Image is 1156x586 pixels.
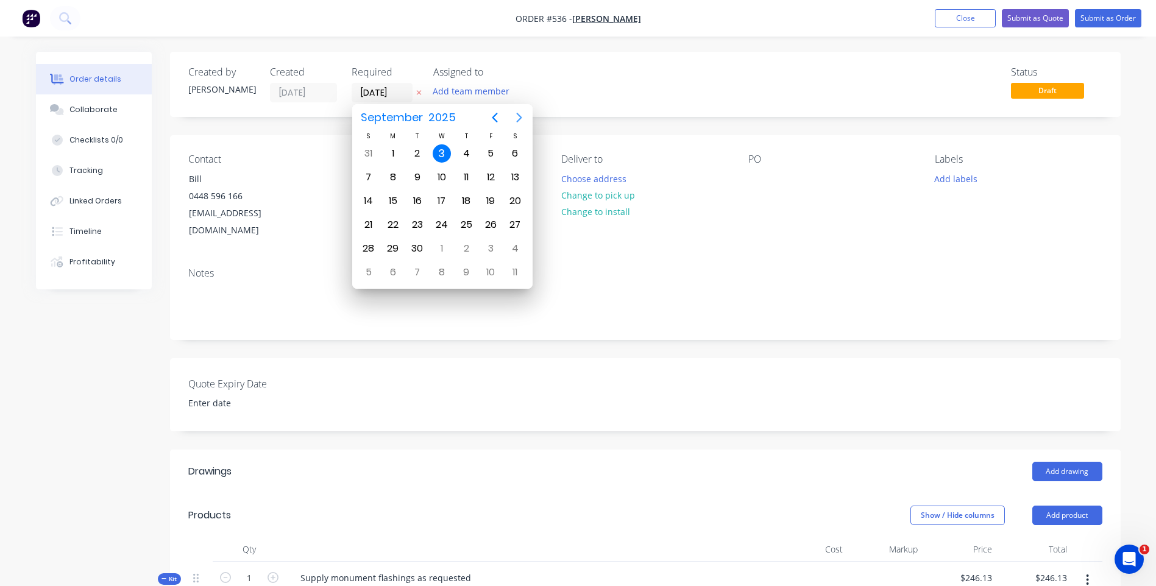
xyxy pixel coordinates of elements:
[69,135,123,146] div: Checklists 0/0
[433,216,451,234] div: Wednesday, September 24, 2025
[69,74,121,85] div: Order details
[1011,83,1084,98] span: Draft
[457,144,475,163] div: Thursday, September 4, 2025
[935,154,1102,165] div: Labels
[561,154,728,165] div: Deliver to
[506,216,524,234] div: Saturday, September 27, 2025
[506,144,524,163] div: Saturday, September 6, 2025
[1011,66,1102,78] div: Status
[36,94,152,125] button: Collaborate
[352,66,419,78] div: Required
[506,168,524,186] div: Saturday, September 13, 2025
[928,170,984,186] button: Add labels
[457,192,475,210] div: Thursday, September 18, 2025
[1075,9,1141,27] button: Submit as Order
[433,83,516,99] button: Add team member
[180,394,332,412] input: Enter date
[910,506,1005,525] button: Show / Hide columns
[69,104,118,115] div: Collaborate
[384,168,402,186] div: Monday, September 8, 2025
[408,216,427,234] div: Tuesday, September 23, 2025
[353,107,464,129] button: September2025
[360,144,378,163] div: Sunday, August 31, 2025
[516,13,572,24] span: Order #536 -
[454,131,478,141] div: T
[188,508,231,523] div: Products
[457,263,475,281] div: Thursday, October 9, 2025
[69,196,122,207] div: Linked Orders
[36,125,152,155] button: Checklists 0/0
[433,263,451,281] div: Wednesday, October 8, 2025
[481,216,500,234] div: Friday, September 26, 2025
[457,168,475,186] div: Thursday, September 11, 2025
[433,66,555,78] div: Assigned to
[360,216,378,234] div: Sunday, September 21, 2025
[188,83,255,96] div: [PERSON_NAME]
[384,192,402,210] div: Monday, September 15, 2025
[408,168,427,186] div: Tuesday, September 9, 2025
[384,216,402,234] div: Monday, September 22, 2025
[433,239,451,258] div: Wednesday, October 1, 2025
[483,105,507,130] button: Previous page
[923,537,998,562] div: Price
[408,144,427,163] div: Tuesday, September 2, 2025
[433,168,451,186] div: Wednesday, September 10, 2025
[360,192,378,210] div: Sunday, September 14, 2025
[158,573,181,585] div: Kit
[481,168,500,186] div: Friday, September 12, 2025
[189,205,290,239] div: [EMAIL_ADDRESS][DOMAIN_NAME]
[1140,545,1149,554] span: 1
[748,154,915,165] div: PO
[426,83,516,99] button: Add team member
[555,203,636,220] button: Change to install
[356,131,381,141] div: S
[36,64,152,94] button: Order details
[36,155,152,186] button: Tracking
[997,537,1072,562] div: Total
[1032,506,1102,525] button: Add product
[408,239,427,258] div: Tuesday, September 30, 2025
[430,131,454,141] div: W
[36,247,152,277] button: Profitability
[506,263,524,281] div: Saturday, October 11, 2025
[188,267,1102,279] div: Notes
[384,144,402,163] div: Monday, September 1, 2025
[69,165,103,176] div: Tracking
[384,263,402,281] div: Monday, October 6, 2025
[179,170,300,239] div: Bill0448 596 166[EMAIL_ADDRESS][DOMAIN_NAME]
[478,131,503,141] div: F
[161,574,177,584] span: Kit
[848,537,923,562] div: Markup
[481,239,500,258] div: Friday, October 3, 2025
[360,263,378,281] div: Sunday, October 5, 2025
[935,9,996,27] button: Close
[506,239,524,258] div: Saturday, October 4, 2025
[405,131,430,141] div: T
[188,376,341,391] label: Quote Expiry Date
[36,216,152,247] button: Timeline
[506,192,524,210] div: Saturday, September 20, 2025
[360,239,378,258] div: Sunday, September 28, 2025
[773,537,848,562] div: Cost
[69,256,115,267] div: Profitability
[555,170,633,186] button: Choose address
[555,187,641,203] button: Change to pick up
[457,216,475,234] div: Thursday, September 25, 2025
[381,131,405,141] div: M
[433,192,451,210] div: Wednesday, September 17, 2025
[1115,545,1144,574] iframe: Intercom live chat
[572,13,641,24] a: [PERSON_NAME]
[384,239,402,258] div: Monday, September 29, 2025
[1002,9,1069,27] button: Submit as Quote
[408,192,427,210] div: Tuesday, September 16, 2025
[36,186,152,216] button: Linked Orders
[358,107,426,129] span: September
[22,9,40,27] img: Factory
[481,263,500,281] div: Friday, October 10, 2025
[1032,462,1102,481] button: Add drawing
[481,144,500,163] div: Friday, September 5, 2025
[188,154,355,165] div: Contact
[503,131,527,141] div: S
[270,66,337,78] div: Created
